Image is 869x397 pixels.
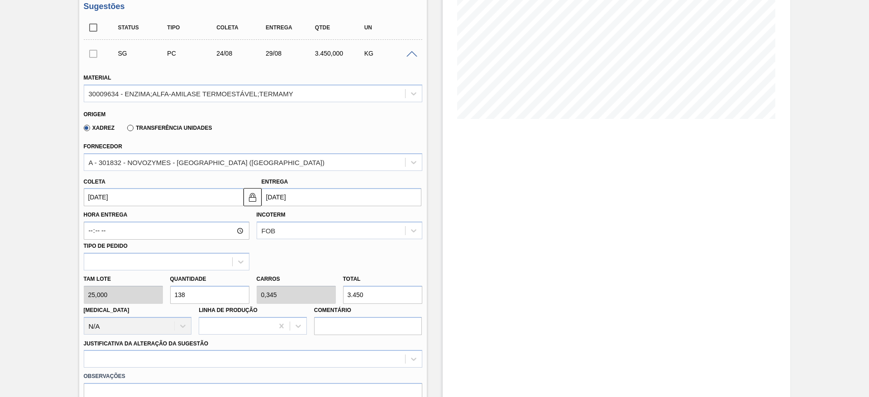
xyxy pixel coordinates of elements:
label: Entrega [262,179,288,185]
label: Tam lote [84,273,163,286]
div: Coleta [214,24,269,31]
div: 30009634 - ENZIMA;ALFA-AMILASE TERMOESTÁVEL;TERMAMY [89,90,293,97]
label: Observações [84,370,422,383]
label: Material [84,75,111,81]
label: Coleta [84,179,105,185]
div: Status [116,24,171,31]
label: Tipo de pedido [84,243,128,249]
div: 29/08/2025 [263,50,318,57]
div: 24/08/2025 [214,50,269,57]
label: Justificativa da Alteração da Sugestão [84,340,209,347]
input: dd/mm/yyyy [84,188,244,206]
label: Fornecedor [84,143,122,150]
div: Entrega [263,24,318,31]
div: A - 301832 - NOVOZYMES - [GEOGRAPHIC_DATA] ([GEOGRAPHIC_DATA]) [89,158,325,166]
div: Pedido de Compra [165,50,220,57]
button: locked [244,188,262,206]
div: Sugestão Criada [116,50,171,57]
div: KG [362,50,417,57]
label: Comentário [314,304,422,317]
label: Incoterm [257,212,286,218]
div: Tipo [165,24,220,31]
div: UN [362,24,417,31]
label: Total [343,276,361,282]
h3: Sugestões [84,2,422,11]
label: Linha de Produção [199,307,258,313]
label: Carros [257,276,280,282]
div: FOB [262,227,276,235]
div: Qtde [313,24,368,31]
label: Quantidade [170,276,206,282]
label: Transferência Unidades [127,125,212,131]
label: [MEDICAL_DATA] [84,307,129,313]
label: Origem [84,111,106,118]
label: Hora Entrega [84,208,249,222]
input: dd/mm/yyyy [262,188,421,206]
label: Xadrez [84,125,115,131]
div: 3.450,000 [313,50,368,57]
img: locked [247,192,258,203]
